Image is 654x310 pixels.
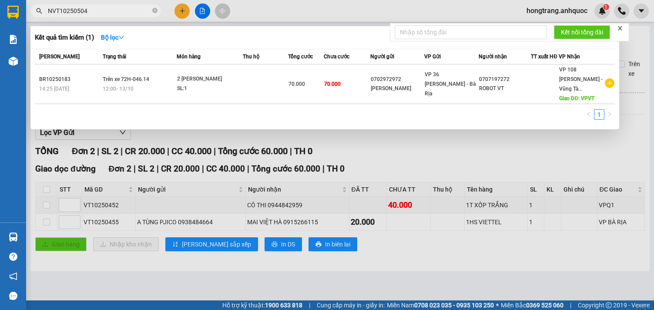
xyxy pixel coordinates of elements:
[39,54,80,60] span: [PERSON_NAME]
[243,54,259,60] span: Thu hộ
[48,6,151,16] input: Tìm tên, số ĐT hoặc mã đơn
[39,75,100,84] div: BR10250183
[370,54,394,60] span: Người gửi
[9,35,18,44] img: solution-icon
[36,8,42,14] span: search
[152,7,158,15] span: close-circle
[559,67,603,92] span: VP 108 [PERSON_NAME] - Vũng Tà...
[424,54,441,60] span: VP Gửi
[561,27,603,37] span: Kết nối tổng đài
[9,232,18,242] img: warehouse-icon
[103,86,134,92] span: 12:00 - 13/10
[9,253,17,261] span: question-circle
[584,109,594,120] button: left
[35,33,94,42] h3: Kết quả tìm kiếm ( 1 )
[604,109,615,120] li: Next Page
[607,111,612,117] span: right
[9,57,18,66] img: warehouse-icon
[324,81,341,87] span: 70.000
[177,84,242,94] div: SL: 1
[101,34,124,41] strong: Bộ lọc
[425,71,476,97] span: VP 36 [PERSON_NAME] - Bà Rịa
[103,54,126,60] span: Trạng thái
[7,6,19,19] img: logo-vxr
[604,109,615,120] button: right
[559,54,580,60] span: VP Nhận
[324,54,349,60] span: Chưa cước
[94,30,131,44] button: Bộ lọcdown
[9,272,17,280] span: notification
[605,78,614,88] span: plus-circle
[103,76,149,82] span: Trên xe 72H-046.14
[371,75,424,84] div: 0702972972
[118,34,124,40] span: down
[584,109,594,120] li: Previous Page
[177,54,201,60] span: Món hàng
[395,25,547,39] input: Nhập số tổng đài
[479,54,507,60] span: Người nhận
[594,110,604,119] a: 1
[479,84,531,93] div: ROBOT VT
[559,95,594,101] span: Giao DĐ: VPVT
[586,111,591,117] span: left
[288,54,313,60] span: Tổng cước
[9,292,17,300] span: message
[177,74,242,84] div: 2 [PERSON_NAME]
[479,75,531,84] div: 0707197272
[531,54,557,60] span: TT xuất HĐ
[39,86,69,92] span: 14:25 [DATE]
[371,84,424,93] div: [PERSON_NAME]
[594,109,604,120] li: 1
[554,25,610,39] button: Kết nối tổng đài
[152,8,158,13] span: close-circle
[617,25,623,31] span: close
[288,81,305,87] span: 70.000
